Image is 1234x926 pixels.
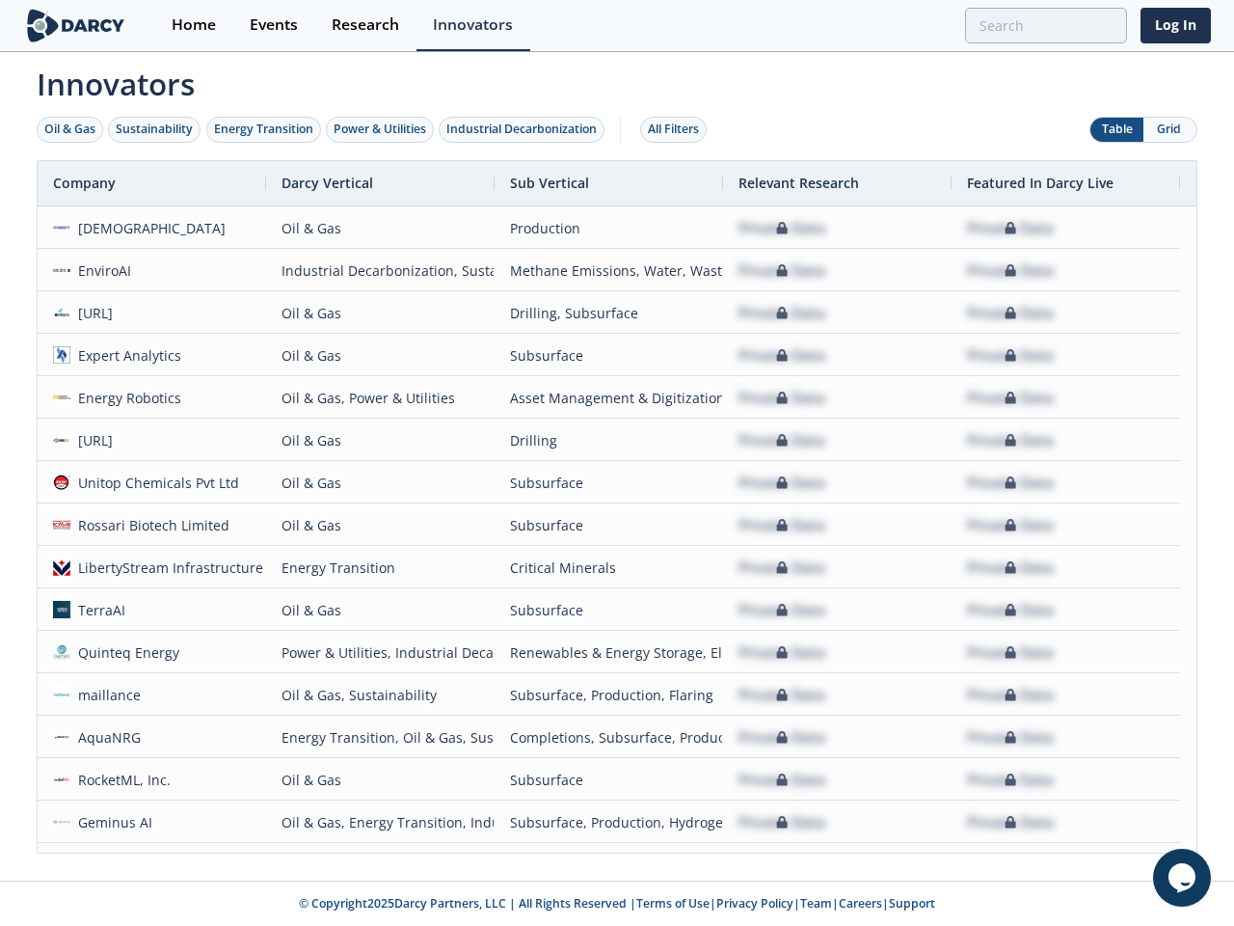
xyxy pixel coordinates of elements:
div: Private Data [967,420,1054,461]
div: Production [510,207,708,249]
div: Power & Utilities, DERMS [282,844,479,885]
img: 1645128032149-maillance.jpg [53,686,70,703]
span: Sub Vertical [510,174,589,192]
div: Private Data [967,292,1054,334]
div: Private Data [967,632,1054,673]
div: All Filters [648,121,699,138]
div: Private Data [738,589,825,631]
iframe: chat widget [1153,849,1215,907]
div: Subsurface [510,504,708,546]
div: Industrial Decarbonization, Sustainability [282,250,479,291]
div: Asset Management & Digitization [510,377,708,419]
div: Innovators [433,17,513,33]
div: Geminus AI [70,802,153,843]
p: © Copyright 2025 Darcy Partners, LLC | All Rights Reserved | | | | | [27,895,1207,912]
div: Private Data [738,802,825,843]
div: TerraAI [70,589,126,631]
div: Rossari Biotech Limited [70,504,230,546]
div: Private Data [738,547,825,588]
div: Sustainability [116,121,193,138]
button: Power & Utilities [326,117,434,143]
div: Home [172,17,216,33]
div: Private Data [738,504,825,546]
div: Quinteq Energy [70,632,180,673]
div: Oil & Gas [282,292,479,334]
div: Private Data [738,207,825,249]
div: Energy Transition [282,547,479,588]
img: 1683742954085-logo%5B1%5D.png [53,813,70,831]
div: Oil & Gas [282,504,479,546]
a: Careers [839,895,882,912]
button: Oil & Gas [37,117,103,143]
a: Privacy Policy [716,895,793,912]
div: Private Data [967,377,1054,419]
div: maillance [70,674,142,716]
div: Private Data [967,844,1054,885]
div: Subsurface, Production, Hydrogen, New Energies, Carbon, CCUS, H2 & Low Carbon Fuels, Electrificat... [510,802,708,843]
span: Company [53,174,116,192]
img: 3168d0d3-a424-4b04-9958-d0df1b7ae459 [53,261,70,279]
img: 4b1e1fd7-072f-48ae-992d-064af1ed5f1f [53,474,70,491]
div: Private Data [738,674,825,716]
span: Darcy Vertical [282,174,373,192]
div: Subsurface [510,759,708,801]
div: Private Data [967,250,1054,291]
img: 1986befd-76e6-433f-956b-27dc47f67c60 [53,771,70,788]
div: [URL] [70,420,114,461]
div: Private Data [738,377,825,419]
div: Private Data [967,674,1054,716]
button: Energy Transition [206,117,321,143]
div: Private Data [967,504,1054,546]
div: Oil & Gas [282,759,479,801]
div: Oil & Gas [44,121,95,138]
div: Private Data [738,759,825,801]
span: Relevant Research [738,174,859,192]
div: Drilling, Subsurface [510,292,708,334]
div: Renewables & Energy Storage, Electrification & Efficiency, Electrification & Efficiency [510,632,708,673]
div: Subsurface [510,462,708,504]
div: Sense [70,844,118,885]
img: 1631892713675-aquanrg%20logo.jpg [53,728,70,746]
img: origen.ai.png [53,304,70,321]
div: Oil & Gas, Sustainability [282,674,479,716]
div: Industrial Decarbonization [446,121,597,138]
div: Energy Robotics [70,377,182,419]
div: Private Data [738,292,825,334]
div: Oil & Gas [282,420,479,461]
div: Subsurface [510,589,708,631]
div: Unitop Chemicals Pvt Ltd [70,462,240,504]
div: Private Data [738,844,825,885]
div: AquaNRG [70,717,142,758]
div: Distributed Energy Resources [510,844,708,885]
div: Private Data [967,335,1054,376]
div: Private Data [967,547,1054,588]
div: [DEMOGRAPHIC_DATA] [70,207,227,249]
div: LibertyStream Infrastructure Partners (former Volt Lithium) [70,547,460,588]
img: a0df43f8-31b4-4ea9-a991-6b2b5c33d24c [53,601,70,618]
div: EnviroAI [70,250,132,291]
input: Advanced Search [965,8,1127,43]
div: Oil & Gas [282,335,479,376]
div: Private Data [967,759,1054,801]
img: 7cc635d6-6a35-42ec-89ee-ecf6ed8a16d9 [53,431,70,449]
div: RocketML, Inc. [70,759,172,801]
img: 698d5ddf-2f23-4460-acb2-9d7e0064abf0 [53,346,70,364]
div: Private Data [738,462,825,504]
div: Private Data [738,420,825,461]
button: Industrial Decarbonization [439,117,604,143]
div: Methane Emissions, Water, Waste, Spills, Flaring, CCUS [510,250,708,291]
div: Critical Minerals [510,547,708,588]
div: Power & Utilities [334,121,426,138]
div: Private Data [967,207,1054,249]
button: All Filters [640,117,707,143]
img: d447f5e9-cd2a-42f2-b4ed-194f173465b0 [53,516,70,533]
div: Completions, Subsurface, Production [510,717,708,758]
div: Oil & Gas [282,589,479,631]
div: Private Data [738,335,825,376]
div: Oil & Gas [282,207,479,249]
div: Drilling [510,420,708,461]
div: Energy Transition [214,121,313,138]
div: Private Data [967,462,1054,504]
img: 1658941332340-2092889_original%5B1%5D.jpg [53,643,70,661]
span: Innovators [23,54,1211,106]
